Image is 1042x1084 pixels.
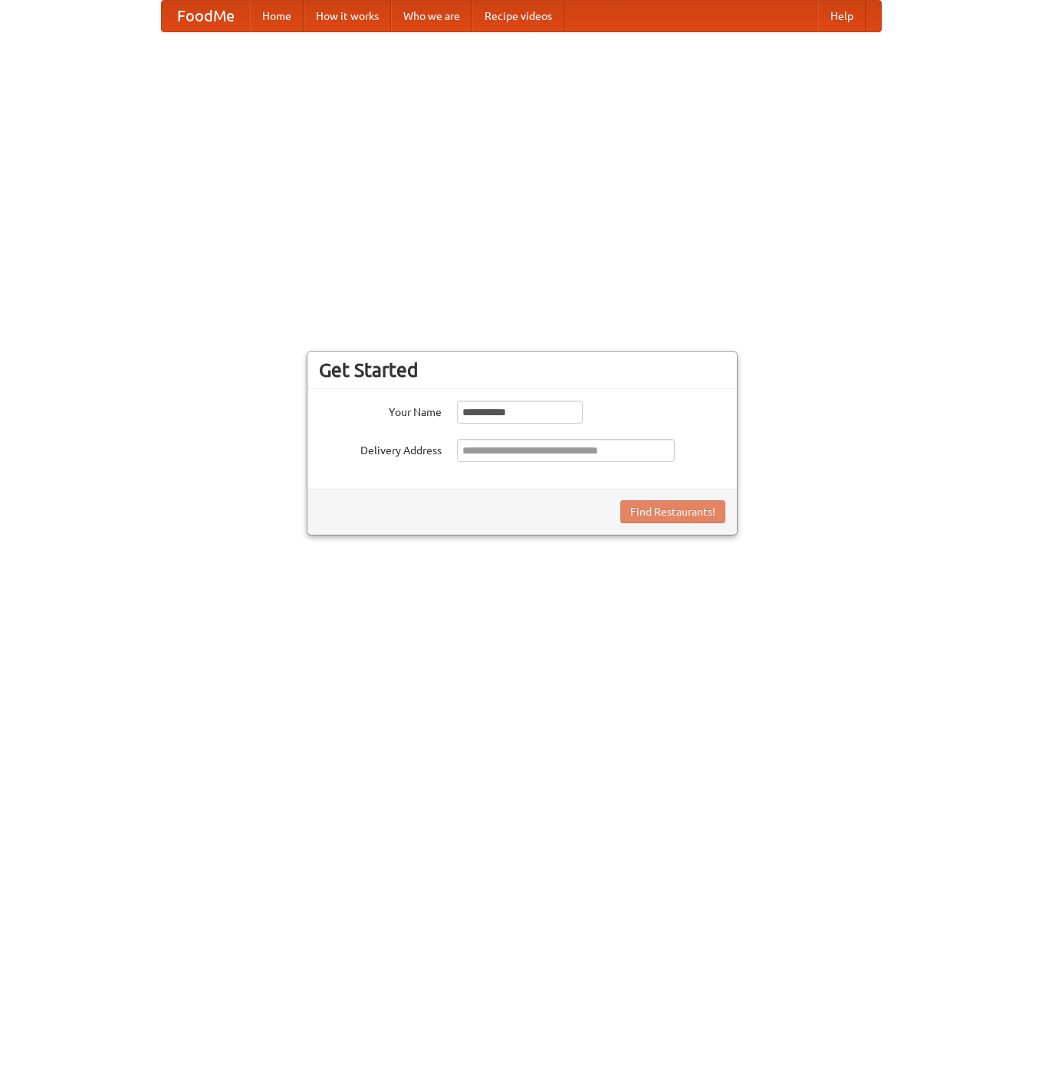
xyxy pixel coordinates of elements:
a: Who we are [391,1,472,31]
a: Recipe videos [472,1,564,31]
a: Help [818,1,866,31]
a: How it works [304,1,391,31]
a: FoodMe [162,1,250,31]
h3: Get Started [319,359,725,382]
label: Delivery Address [319,439,442,458]
a: Home [250,1,304,31]
label: Your Name [319,401,442,420]
button: Find Restaurants! [620,500,725,523]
